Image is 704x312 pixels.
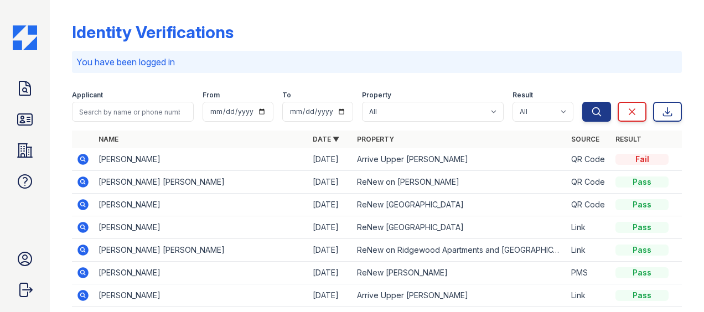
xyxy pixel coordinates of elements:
td: [PERSON_NAME] [94,148,308,171]
label: To [282,91,291,100]
td: [PERSON_NAME] [94,216,308,239]
td: Arrive Upper [PERSON_NAME] [353,148,567,171]
td: Arrive Upper [PERSON_NAME] [353,284,567,307]
label: Property [362,91,391,100]
td: [DATE] [308,262,353,284]
td: [DATE] [308,239,353,262]
td: [PERSON_NAME] [94,194,308,216]
label: From [203,91,220,100]
td: [DATE] [308,171,353,194]
td: [PERSON_NAME] [94,284,308,307]
td: [PERSON_NAME] [PERSON_NAME] [94,171,308,194]
div: Fail [615,154,669,165]
td: Link [567,216,611,239]
td: ReNew on [PERSON_NAME] [353,171,567,194]
div: Pass [615,199,669,210]
a: Result [615,135,641,143]
a: Date ▼ [313,135,339,143]
div: Pass [615,222,669,233]
a: Source [571,135,599,143]
p: You have been logged in [76,55,677,69]
label: Result [513,91,533,100]
div: Pass [615,290,669,301]
td: Link [567,284,611,307]
td: PMS [567,262,611,284]
a: Name [99,135,118,143]
td: [PERSON_NAME] [PERSON_NAME] [94,239,308,262]
td: Link [567,239,611,262]
td: ReNew [PERSON_NAME] [353,262,567,284]
label: Applicant [72,91,103,100]
td: ReNew [GEOGRAPHIC_DATA] [353,216,567,239]
td: [DATE] [308,148,353,171]
div: Identity Verifications [72,22,234,42]
a: Property [357,135,394,143]
td: ReNew on Ridgewood Apartments and [GEOGRAPHIC_DATA] [353,239,567,262]
td: QR Code [567,194,611,216]
div: Pass [615,176,669,188]
td: [DATE] [308,194,353,216]
td: [DATE] [308,216,353,239]
img: CE_Icon_Blue-c292c112584629df590d857e76928e9f676e5b41ef8f769ba2f05ee15b207248.png [13,25,37,50]
td: [DATE] [308,284,353,307]
td: QR Code [567,148,611,171]
td: ReNew [GEOGRAPHIC_DATA] [353,194,567,216]
td: QR Code [567,171,611,194]
div: Pass [615,267,669,278]
div: Pass [615,245,669,256]
input: Search by name or phone number [72,102,194,122]
td: [PERSON_NAME] [94,262,308,284]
